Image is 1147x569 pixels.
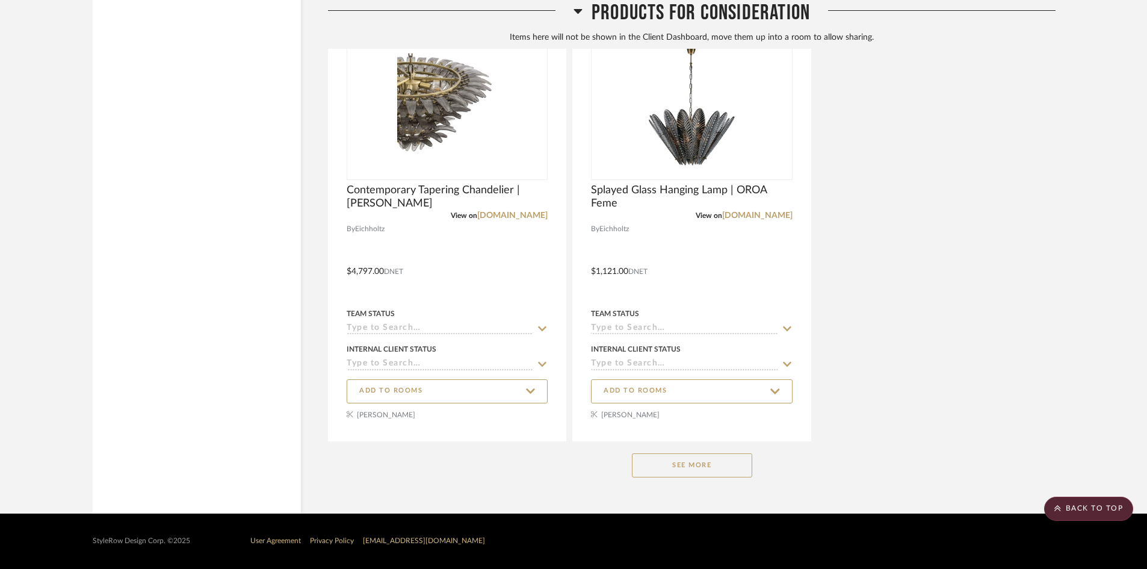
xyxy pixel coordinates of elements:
div: Internal Client Status [347,344,436,355]
span: Contemporary Tapering Chandelier | [PERSON_NAME] [347,184,548,210]
span: ADD TO ROOMS [359,386,422,396]
input: Type to Search… [591,359,778,370]
button: ADD TO ROOMS [347,379,548,403]
button: ADD TO ROOMS [591,379,792,403]
span: View on [696,212,722,219]
a: [DOMAIN_NAME] [477,211,548,220]
div: Team Status [347,308,395,319]
span: ADD TO ROOMS [604,386,667,396]
a: Privacy Policy [310,537,354,544]
span: By [347,223,355,235]
a: [DOMAIN_NAME] [722,211,793,220]
span: Eichholtz [599,223,629,235]
div: Internal Client Status [591,344,681,355]
input: Type to Search… [347,323,533,335]
img: Contemporary Tapering Chandelier | Eichholtz Italo [397,28,497,179]
a: [EMAIL_ADDRESS][DOMAIN_NAME] [363,537,485,544]
div: Team Status [591,308,639,319]
span: Splayed Glass Hanging Lamp | OROA Feme [591,184,792,210]
span: Eichholtz [355,223,385,235]
span: View on [451,212,477,219]
div: StyleRow Design Corp. ©2025 [93,536,190,546]
scroll-to-top-button: BACK TO TOP [1044,497,1133,521]
a: User Agreement [250,537,301,544]
input: Type to Search… [347,359,533,370]
div: Items here will not be shown in the Client Dashboard, move them up into a room to allow sharing. [328,31,1056,44]
span: By [591,223,599,235]
img: Splayed Glass Hanging Lamp | OROA Feme [642,28,741,179]
input: Type to Search… [591,323,778,335]
button: See More [632,453,752,477]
